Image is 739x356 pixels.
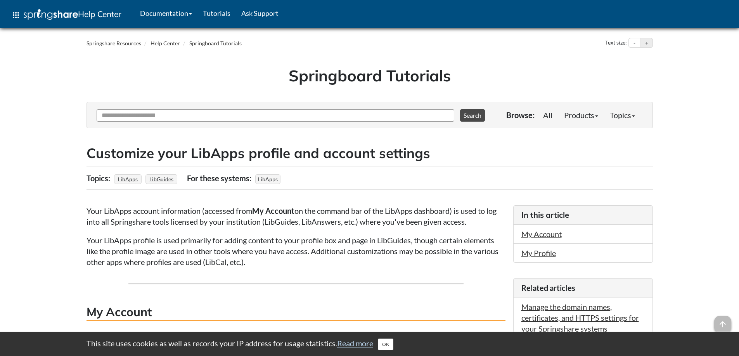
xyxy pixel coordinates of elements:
[87,40,141,46] a: Springshare Resources
[236,3,284,23] a: Ask Support
[521,283,575,292] span: Related articles
[255,174,280,184] span: LibApps
[629,38,640,48] button: Decrease text size
[87,329,505,340] p: From the My Account page, you can do the following:
[117,174,139,185] a: LibApps
[537,107,558,123] a: All
[11,10,21,20] span: apps
[135,3,197,23] a: Documentation
[197,3,236,23] a: Tutorials
[252,206,294,215] strong: My Account
[604,107,641,123] a: Topics
[87,144,653,163] h2: Customize your LibApps profile and account settings
[641,38,652,48] button: Increase text size
[189,40,242,46] a: Springboard Tutorials
[521,302,639,333] a: Manage the domain names, certificates, and HTTPS settings for your Springshare systems
[87,304,505,321] h3: My Account
[78,9,121,19] span: Help Center
[714,316,731,326] a: arrow_upward
[506,110,535,120] p: Browse:
[151,40,180,46] a: Help Center
[187,171,253,186] div: For these systems:
[558,107,604,123] a: Products
[521,248,556,258] a: My Profile
[6,3,127,27] a: apps Help Center
[79,338,661,350] div: This site uses cookies as well as records your IP address for usage statistics.
[92,65,647,86] h1: Springboard Tutorials
[460,109,485,122] button: Search
[521,210,645,220] h3: In this article
[378,339,393,350] button: Close
[337,339,373,348] a: Read more
[87,205,505,227] p: Your LibApps account information (accessed from on the command bar of the LibApps dashboard) is u...
[87,171,112,186] div: Topics:
[604,38,628,48] div: Text size:
[714,316,731,333] span: arrow_upward
[521,229,562,239] a: My Account
[24,9,78,20] img: Springshare
[148,174,175,185] a: LibGuides
[87,235,505,267] p: Your LibApps profile is used primarily for adding content to your profile box and page in LibGuid...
